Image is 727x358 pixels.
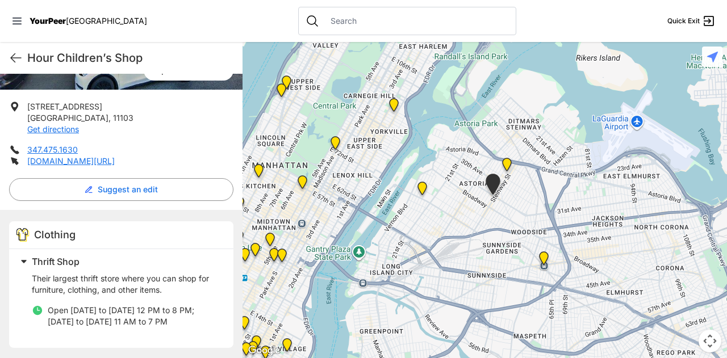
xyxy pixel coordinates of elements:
button: Suggest an edit [9,178,233,201]
div: Maryhouse [245,331,268,358]
button: Map camera controls [699,330,721,352]
span: YourPeer [30,16,66,26]
a: Open this area in Google Maps (opens a new window) [245,343,283,358]
span: , [108,113,111,123]
span: Suggest an edit [98,184,158,195]
div: New Location, Headquarters [233,243,257,271]
div: 9th Avenue Drop-in Center [247,159,270,187]
img: Google [245,343,283,358]
div: Headquarters [244,238,267,266]
span: Thrift Shop [32,256,80,267]
h1: Hour Children’s Shop [27,50,233,66]
div: Manhattan [324,132,347,159]
div: Harvey Milk High School [233,311,256,339]
span: Open [DATE] to [DATE] 12 PM to 8 PM; [DATE] to [DATE] 11 AM to 7 PM [48,305,194,326]
div: Fancy Thrift Shop [411,177,434,204]
a: 347.475.1630 [27,145,78,154]
div: Pathways Adult Drop-In Program [275,71,298,98]
span: Clothing [34,229,76,241]
span: Quick Exit [667,16,700,26]
span: [GEOGRAPHIC_DATA] [66,16,147,26]
p: Their largest thrift store where you can shop for furniture, clothing, and other items. [32,273,220,296]
div: Greater New York City [262,243,286,271]
span: [GEOGRAPHIC_DATA] [27,113,108,123]
div: Woodside Youth Drop-in Center [532,247,555,274]
input: Search [324,15,509,27]
span: [STREET_ADDRESS] [27,102,102,111]
a: [DOMAIN_NAME][URL] [27,156,115,166]
a: Get directions [27,124,79,134]
div: Avenue Church [382,94,406,121]
a: YourPeer[GEOGRAPHIC_DATA] [30,18,147,24]
div: Mainchance Adult Drop-in Center [270,244,294,271]
span: 11103 [113,113,133,123]
a: Quick Exit [667,14,716,28]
